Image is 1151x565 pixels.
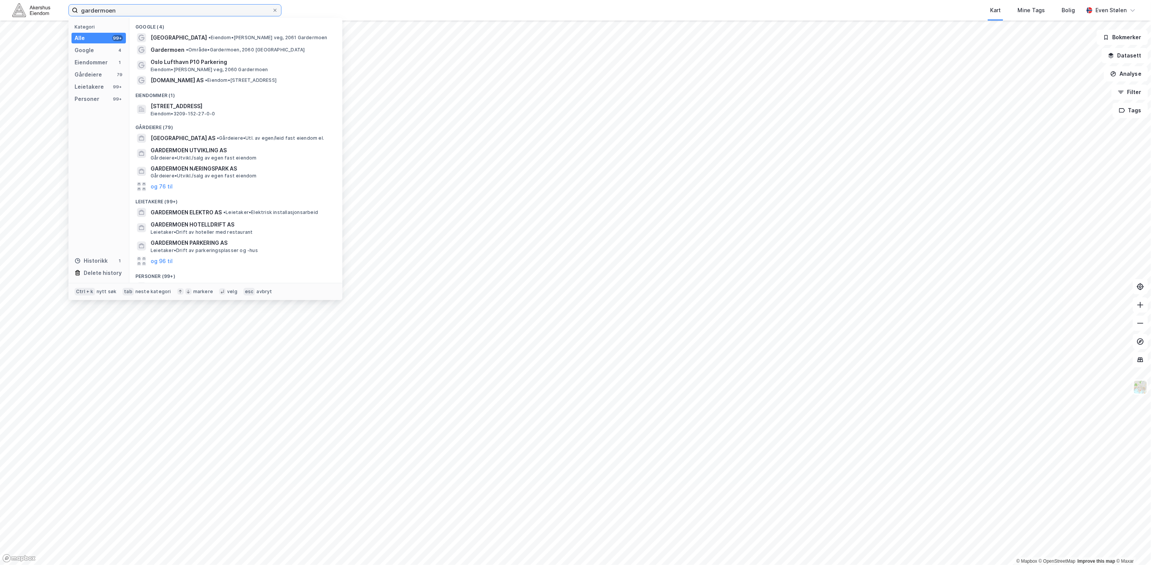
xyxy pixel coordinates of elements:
[151,238,333,247] span: GARDERMOEN PARKERING AS
[1078,559,1115,564] a: Improve this map
[78,5,272,16] input: Søk på adresse, matrikkel, gårdeiere, leietakere eller personer
[117,47,123,53] div: 4
[75,70,102,79] div: Gårdeiere
[186,47,188,53] span: •
[223,209,226,215] span: •
[75,82,104,91] div: Leietakere
[117,59,123,65] div: 1
[208,35,327,41] span: Eiendom • [PERSON_NAME] veg, 2061 Gardermoen
[151,220,333,229] span: GARDERMOEN HOTELLDRIFT AS
[151,146,333,155] span: GARDERMOEN UTVIKLING AS
[1017,6,1045,15] div: Mine Tags
[129,18,342,32] div: Google (4)
[205,77,207,83] span: •
[151,45,184,54] span: Gardermoen
[1113,528,1151,565] iframe: Chat Widget
[135,289,171,295] div: neste kategori
[75,256,108,265] div: Historikk
[129,193,342,206] div: Leietakere (99+)
[75,288,95,295] div: Ctrl + k
[75,34,85,43] div: Alle
[1095,6,1127,15] div: Even Stølen
[112,84,123,90] div: 99+
[1113,103,1148,118] button: Tags
[1097,30,1148,45] button: Bokmerker
[151,173,257,179] span: Gårdeiere • Utvikl./salg av egen fast eiendom
[1102,48,1148,63] button: Datasett
[129,267,342,281] div: Personer (99+)
[1104,66,1148,81] button: Analyse
[205,77,277,83] span: Eiendom • [STREET_ADDRESS]
[151,229,253,235] span: Leietaker • Drift av hoteller med restaurant
[75,24,126,30] div: Kategori
[151,208,222,217] span: GARDERMOEN ELEKTRO AS
[1111,85,1148,100] button: Filter
[117,258,123,264] div: 1
[84,268,122,278] div: Delete history
[75,58,108,67] div: Eiendommer
[186,47,305,53] span: Område • Gardermoen, 2060 [GEOGRAPHIC_DATA]
[151,247,258,254] span: Leietaker • Drift av parkeringsplasser og -hus
[1039,559,1076,564] a: OpenStreetMap
[1062,6,1075,15] div: Bolig
[217,135,219,141] span: •
[75,94,99,104] div: Personer
[223,209,318,215] span: Leietaker • Elektrisk installasjonsarbeid
[151,182,173,191] button: og 76 til
[129,86,342,100] div: Eiendommer (1)
[208,35,211,40] span: •
[990,6,1001,15] div: Kart
[97,289,117,295] div: nytt søk
[227,289,237,295] div: velg
[1113,528,1151,565] div: Kontrollprogram for chat
[193,289,213,295] div: markere
[151,257,173,266] button: og 96 til
[151,111,215,117] span: Eiendom • 3209-152-27-0-0
[75,46,94,55] div: Google
[12,3,50,17] img: akershus-eiendom-logo.9091f326c980b4bce74ccdd9f866810c.svg
[112,35,123,41] div: 99+
[1016,559,1037,564] a: Mapbox
[151,102,333,111] span: [STREET_ADDRESS]
[151,76,203,85] span: [DOMAIN_NAME] AS
[243,288,255,295] div: esc
[151,164,333,173] span: GARDERMOEN NÆRINGSPARK AS
[117,72,123,78] div: 79
[2,554,36,563] a: Mapbox homepage
[1133,380,1148,394] img: Z
[151,67,268,73] span: Eiendom • [PERSON_NAME] veg, 2060 Gardermoen
[256,289,272,295] div: avbryt
[217,135,324,141] span: Gårdeiere • Utl. av egen/leid fast eiendom el.
[151,155,257,161] span: Gårdeiere • Utvikl./salg av egen fast eiendom
[151,33,207,42] span: [GEOGRAPHIC_DATA]
[151,57,333,67] span: Oslo Lufthavn P10 Parkering
[122,288,134,295] div: tab
[129,118,342,132] div: Gårdeiere (79)
[151,134,215,143] span: [GEOGRAPHIC_DATA] AS
[112,96,123,102] div: 99+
